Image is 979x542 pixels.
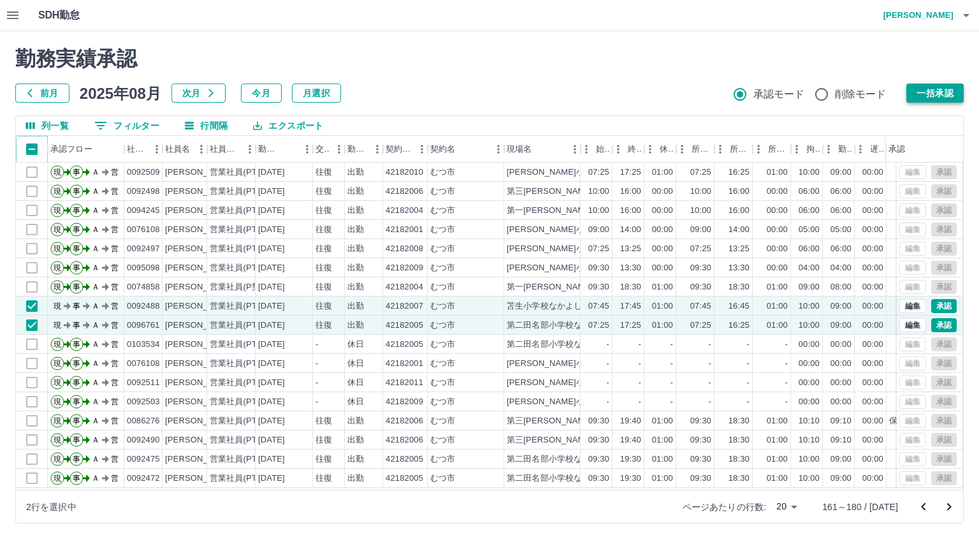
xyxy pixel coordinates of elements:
[671,339,673,351] div: -
[620,262,641,274] div: 13:30
[92,168,99,177] text: Ａ
[111,168,119,177] text: 営
[127,300,160,312] div: 0092488
[171,84,226,103] button: 次月
[127,186,160,198] div: 0092498
[386,281,423,293] div: 42182004
[899,299,926,313] button: 編集
[799,300,820,312] div: 10:00
[412,140,431,159] button: メニュー
[862,243,883,255] div: 00:00
[830,281,852,293] div: 08:00
[729,300,750,312] div: 16:45
[767,262,788,274] div: 00:00
[92,302,99,311] text: Ａ
[347,136,368,163] div: 勤務区分
[862,224,883,236] div: 00:00
[855,136,887,163] div: 遅刻等
[588,262,609,274] div: 09:30
[652,224,673,236] div: 00:00
[127,358,160,370] div: 0076108
[315,186,332,198] div: 往復
[652,205,673,217] div: 00:00
[111,187,119,196] text: 営
[830,319,852,332] div: 09:00
[54,206,61,215] text: 現
[73,263,80,272] text: 事
[54,244,61,253] text: 現
[690,300,711,312] div: 07:45
[729,166,750,179] div: 16:25
[298,140,317,159] button: メニュー
[906,84,964,103] button: 一括承認
[210,205,277,217] div: 営業社員(PT契約)
[730,136,750,163] div: 所定終業
[315,358,318,370] div: -
[799,166,820,179] div: 10:00
[830,243,852,255] div: 06:00
[835,87,887,102] span: 削除モード
[92,225,99,234] text: Ａ
[258,243,285,255] div: [DATE]
[210,300,277,312] div: 営業社員(PT契約)
[315,205,332,217] div: 往復
[507,262,643,274] div: [PERSON_NAME]小学校なかよし会
[507,136,532,163] div: 現場名
[16,116,79,135] button: 列選択
[111,321,119,330] text: 営
[386,300,423,312] div: 42182007
[620,166,641,179] div: 17:25
[771,497,802,516] div: 20
[347,205,364,217] div: 出勤
[92,206,99,215] text: Ａ
[243,116,333,135] button: エクスポート
[507,243,643,255] div: [PERSON_NAME]小学校なかよし会
[258,186,285,198] div: [DATE]
[644,136,676,163] div: 休憩
[729,319,750,332] div: 16:25
[785,339,788,351] div: -
[767,205,788,217] div: 00:00
[652,166,673,179] div: 01:00
[899,318,926,332] button: 編集
[48,136,124,163] div: 承認フロー
[127,262,160,274] div: 0095098
[581,136,613,163] div: 始業
[127,205,160,217] div: 0094245
[588,224,609,236] div: 09:00
[210,166,277,179] div: 営業社員(PT契約)
[258,358,285,370] div: [DATE]
[313,136,345,163] div: 交通費
[489,140,508,159] button: メニュー
[258,166,285,179] div: [DATE]
[911,494,936,520] button: 前のページへ
[430,166,455,179] div: むつ市
[210,262,277,274] div: 営業社員(PT契約)
[386,166,423,179] div: 42182010
[620,281,641,293] div: 18:30
[652,300,673,312] div: 01:00
[386,339,423,351] div: 42182005
[660,136,674,163] div: 休憩
[165,339,235,351] div: [PERSON_NAME]
[386,319,423,332] div: 42182005
[127,281,160,293] div: 0074858
[210,186,277,198] div: 営業社員(PT契約)
[692,136,712,163] div: 所定開始
[931,299,957,313] button: 承認
[165,224,235,236] div: [PERSON_NAME]
[767,166,788,179] div: 01:00
[767,243,788,255] div: 00:00
[428,136,504,163] div: 契約名
[430,281,455,293] div: むつ市
[258,319,285,332] div: [DATE]
[507,358,643,370] div: [PERSON_NAME]小学校なかよし会
[830,224,852,236] div: 05:00
[799,243,820,255] div: 06:00
[838,136,852,163] div: 勤務
[54,340,61,349] text: 現
[588,300,609,312] div: 07:45
[729,205,750,217] div: 16:00
[430,224,455,236] div: むつ市
[50,136,92,163] div: 承認フロー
